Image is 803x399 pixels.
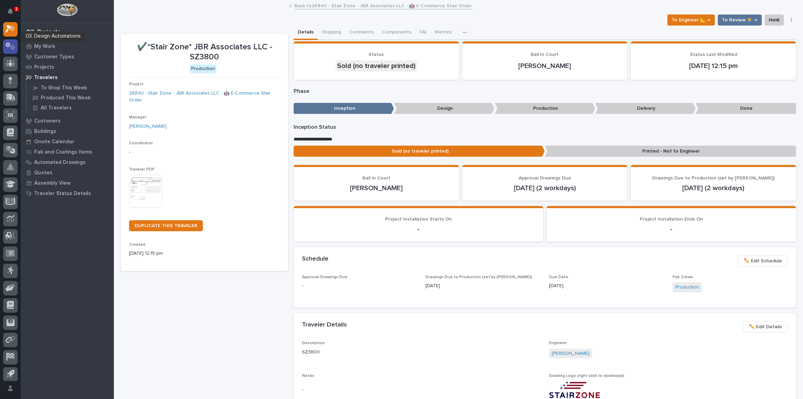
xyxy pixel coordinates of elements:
[302,255,329,263] h2: Schedule
[294,124,796,130] p: Inception Status
[302,341,325,345] span: Description
[595,103,696,114] p: Delivery
[21,41,114,51] a: My Work
[21,178,114,188] a: Assembly View
[549,341,567,345] span: Engineer
[294,103,394,114] p: Inception
[549,374,624,378] span: Drawing Logo (right-click to download)
[545,146,796,157] p: Printed - Not to Engineer
[302,184,451,192] p: [PERSON_NAME]
[425,275,532,279] span: Drawings Due to Production (set by [PERSON_NAME])
[555,225,788,233] p: -
[21,116,114,126] a: Customers
[34,75,58,81] p: Travelers
[302,282,417,290] p: -
[135,223,197,228] span: DUPLICATE THIS TRAVELER
[294,146,545,157] p: Sold (no traveler printed)
[27,103,114,113] a: All Travelers
[21,188,114,198] a: Traveler Status Details
[21,136,114,147] a: Onsite Calendar
[34,159,86,166] p: Automated Drawings
[519,176,571,181] span: Approval Drawings Due
[34,180,70,186] p: Assembly View
[129,82,144,86] span: Project
[34,54,74,60] p: Customer Types
[294,26,318,40] button: Details
[129,141,153,145] span: Coordinator
[21,72,114,82] a: Travelers
[302,349,541,356] p: SZ3800
[129,115,146,119] span: Manager
[667,14,715,26] button: To Engineer 📐 →
[129,250,280,257] p: [DATE] 12:15 pm
[743,321,788,332] button: ✏️ Edit Details
[302,386,541,393] p: -
[362,176,390,181] span: Ball In Court
[722,16,757,24] span: To Review 👨‍🏭 →
[27,83,114,93] a: To Shop This Week
[302,225,535,233] p: -
[672,16,711,24] span: To Engineer 📐 →
[336,60,417,71] div: Sold (no traveler printed)
[129,220,203,231] a: DUPLICATE THIS TRAVELER
[318,26,345,40] button: Shipping
[385,217,452,222] span: Project Installation Starts On
[41,105,72,111] p: All Travelers
[425,282,541,290] p: [DATE]
[690,52,737,57] span: Status Last Modified
[378,26,415,40] button: Components
[295,1,472,9] a: Back to26840 - Stair Zone - JBR Associates LLC - 🤖 E-Commerce Stair Order
[34,43,55,50] p: My Work
[129,167,155,172] span: Traveler PDF
[34,170,52,176] p: Quotes
[34,118,61,124] p: Customers
[415,26,431,40] button: FAI
[369,52,384,57] span: Status
[26,29,61,36] div: 02. Projects
[639,62,788,70] p: [DATE] 12:15 pm
[129,42,280,62] p: ✔️*Stair Zone* JBR Associates LLC - SZ3800
[190,65,216,73] div: Production
[675,284,699,291] a: Production
[749,323,782,331] span: ✏️ Edit Details
[9,8,18,19] div: Notifications1
[531,52,559,57] span: Ball In Court
[21,167,114,178] a: Quotes
[129,149,280,156] p: -
[471,62,619,70] p: [PERSON_NAME]
[549,282,664,290] p: [DATE]
[696,103,796,114] p: Done
[765,14,784,26] button: Hold
[345,26,378,40] button: Comments
[302,374,314,378] span: Notes
[27,93,114,103] a: Produced This Week
[718,14,762,26] button: To Review 👨‍🏭 →
[471,184,619,192] p: [DATE] (2 workdays)
[15,7,18,11] p: 1
[21,147,114,157] a: Fab and Coatings Items
[34,191,91,197] p: Traveler Status Details
[129,243,145,247] span: Created
[552,350,589,357] a: [PERSON_NAME]
[21,157,114,167] a: Automated Drawings
[495,103,595,114] p: Production
[41,85,87,91] p: To Shop This Week
[34,149,92,155] p: Fab and Coatings Items
[21,126,114,136] a: Buildings
[394,103,494,114] p: Design
[769,16,780,24] span: Hold
[34,64,54,70] p: Projects
[302,275,347,279] span: Approval Drawings Due
[738,255,788,266] button: ✏️ Edit Schedule
[34,128,56,135] p: Buildings
[129,90,280,104] a: 26840 - Stair Zone - JBR Associates LLC - 🤖 E-Commerce Stair Order
[3,4,18,19] button: Notifications
[639,184,788,192] p: [DATE] (2 workdays)
[431,26,456,40] button: Metrics
[673,275,693,279] span: Fab Crews
[652,176,775,181] span: Drawings Due to Production (set by [PERSON_NAME])
[744,257,782,265] span: ✏️ Edit Schedule
[640,217,703,222] span: Project Installation Ends On
[129,123,167,130] a: [PERSON_NAME]
[57,3,77,16] img: Workspace Logo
